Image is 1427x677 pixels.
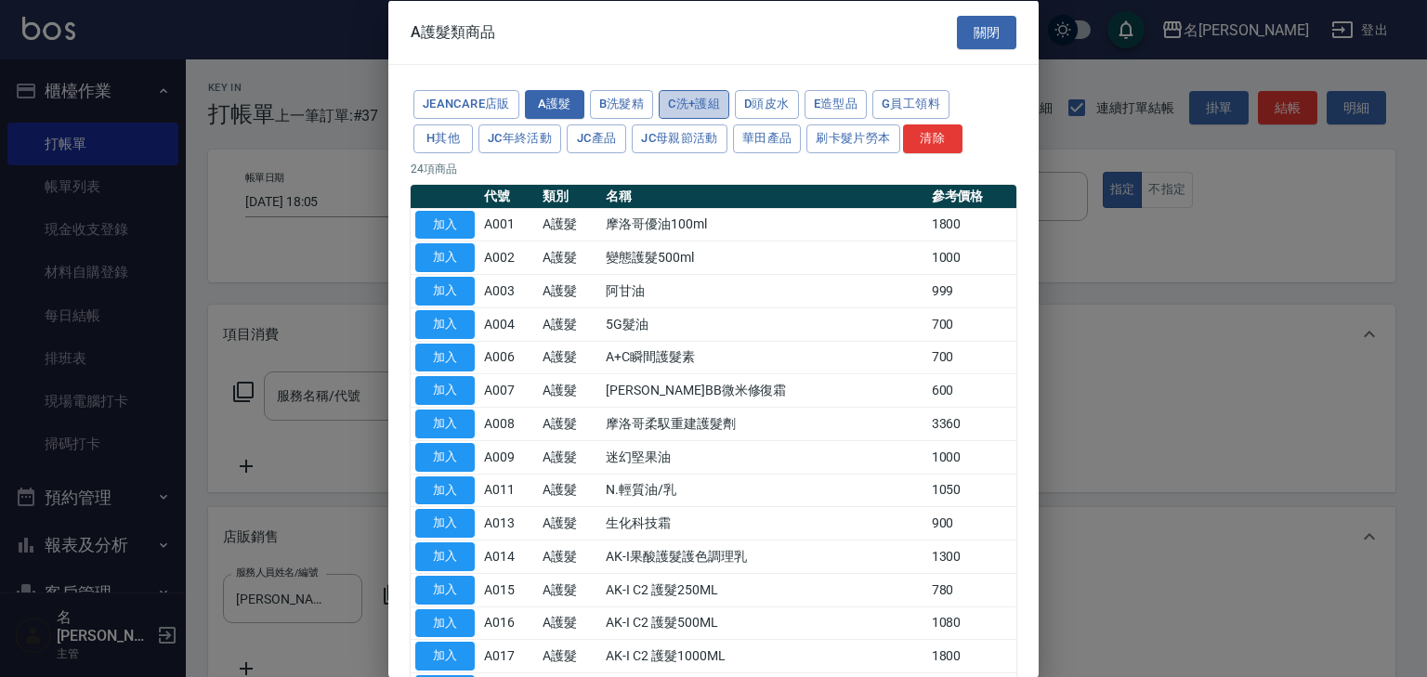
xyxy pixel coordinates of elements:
[601,540,926,573] td: AK-I果酸護髮護色調理乳
[479,474,538,507] td: A011
[538,540,602,573] td: A護髮
[479,639,538,672] td: A017
[538,373,602,407] td: A護髮
[957,15,1016,49] button: 關閉
[538,440,602,474] td: A護髮
[415,608,475,637] button: 加入
[415,343,475,371] button: 加入
[538,341,602,374] td: A護髮
[927,506,1016,540] td: 900
[927,573,1016,606] td: 780
[927,474,1016,507] td: 1050
[479,373,538,407] td: A007
[538,307,602,341] td: A護髮
[538,208,602,241] td: A護髮
[927,274,1016,307] td: 999
[479,506,538,540] td: A013
[601,407,926,440] td: 摩洛哥柔馭重建護髮劑
[872,90,949,119] button: G員工領料
[411,22,495,41] span: A護髮類商品
[525,90,584,119] button: A護髮
[601,573,926,606] td: AK-I C2 護髮250ML
[415,243,475,272] button: 加入
[632,124,727,152] button: JC母親節活動
[479,606,538,640] td: A016
[415,509,475,538] button: 加入
[479,341,538,374] td: A006
[479,540,538,573] td: A014
[567,124,626,152] button: JC產品
[538,506,602,540] td: A護髮
[601,208,926,241] td: 摩洛哥優油100ml
[733,124,802,152] button: 華田產品
[538,274,602,307] td: A護髮
[601,184,926,208] th: 名稱
[479,274,538,307] td: A003
[601,474,926,507] td: N.輕質油/乳
[538,573,602,606] td: A護髮
[590,90,654,119] button: B洗髮精
[601,506,926,540] td: 生化科技霜
[927,440,1016,474] td: 1000
[805,90,868,119] button: E造型品
[415,210,475,239] button: 加入
[478,124,561,152] button: JC年終活動
[479,184,538,208] th: 代號
[927,639,1016,672] td: 1800
[415,410,475,438] button: 加入
[601,241,926,274] td: 變態護髮500ml
[538,474,602,507] td: A護髮
[601,639,926,672] td: AK-I C2 護髮1000ML
[479,307,538,341] td: A004
[479,241,538,274] td: A002
[927,341,1016,374] td: 700
[927,184,1016,208] th: 參考價格
[601,373,926,407] td: [PERSON_NAME]BB微米修復霜
[415,642,475,670] button: 加入
[415,376,475,405] button: 加入
[601,341,926,374] td: A+C瞬間護髮素
[415,442,475,471] button: 加入
[479,208,538,241] td: A001
[806,124,899,152] button: 刷卡髮片勞本
[411,160,1016,176] p: 24 項商品
[601,307,926,341] td: 5G髮油
[538,606,602,640] td: A護髮
[479,573,538,606] td: A015
[659,90,729,119] button: C洗+護組
[601,606,926,640] td: AK-I C2 護髮500ML
[601,440,926,474] td: 迷幻堅果油
[538,407,602,440] td: A護髮
[735,90,799,119] button: D頭皮水
[601,274,926,307] td: 阿甘油
[927,407,1016,440] td: 3360
[538,184,602,208] th: 類別
[415,277,475,306] button: 加入
[927,208,1016,241] td: 1800
[415,475,475,504] button: 加入
[927,606,1016,640] td: 1080
[415,575,475,604] button: 加入
[415,542,475,571] button: 加入
[927,241,1016,274] td: 1000
[479,440,538,474] td: A009
[479,407,538,440] td: A008
[903,124,962,152] button: 清除
[413,90,519,119] button: JeanCare店販
[538,241,602,274] td: A護髮
[415,309,475,338] button: 加入
[927,373,1016,407] td: 600
[413,124,473,152] button: H其他
[927,307,1016,341] td: 700
[538,639,602,672] td: A護髮
[927,540,1016,573] td: 1300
